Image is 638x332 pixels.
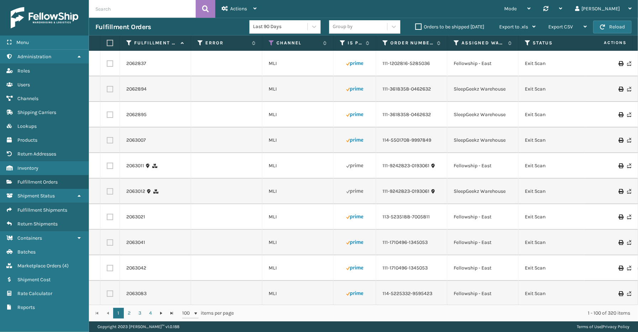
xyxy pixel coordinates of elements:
span: Actions [581,37,631,49]
div: | [577,321,629,332]
i: Print Label [618,214,623,219]
img: logo [11,7,78,28]
td: MLI [262,255,333,281]
label: Status [533,40,576,46]
td: SleepGeekz Warehouse [447,179,518,204]
span: Containers [17,235,42,241]
span: Shipment Status [17,193,55,199]
i: Never Shipped [627,214,631,219]
td: Fellowship - East [447,255,518,281]
label: Channel [276,40,320,46]
span: Inventory [17,165,38,171]
span: Users [17,82,30,88]
span: items per page [182,308,234,319]
span: Rate Calculator [17,290,52,296]
span: Menu [16,39,29,45]
i: Never Shipped [627,240,631,245]
span: Go to the next page [158,310,164,316]
span: Marketplace Orders [17,263,61,269]
i: Print Label [618,163,623,168]
td: Exit Scan [518,255,590,281]
a: 111-3618358-0462632 [383,111,431,118]
a: 111-1710496-1345053 [383,239,428,246]
td: Exit Scan [518,76,590,102]
a: 114-5225332-9595423 [383,290,432,297]
i: Never Shipped [627,138,631,143]
a: Terms of Use [577,324,601,329]
label: Error [205,40,248,46]
td: MLI [262,76,333,102]
i: Print Label [618,189,623,194]
span: Products [17,137,37,143]
a: 111-3618358-0462632 [383,86,431,93]
span: Mode [504,6,517,12]
span: Fulfillment Orders [17,179,58,185]
i: Print Label [618,240,623,245]
td: Exit Scan [518,102,590,127]
a: 2063083 [126,290,147,297]
i: Print Label [618,112,623,117]
i: Never Shipped [627,189,631,194]
td: Exit Scan [518,127,590,153]
a: 1 [113,308,124,319]
span: Shipping Carriers [17,109,56,115]
div: 1 - 100 of 320 items [244,310,630,317]
span: ( 4 ) [62,263,69,269]
i: Print Label [618,87,623,92]
a: 2062895 [126,111,147,118]
td: Fellowship - East [447,230,518,255]
label: Is Prime [348,40,362,46]
label: Orders to be shipped [DATE] [415,24,484,30]
td: Fellowship - East [447,204,518,230]
td: MLI [262,281,333,306]
td: MLI [262,204,333,230]
a: 114-5501708-9997849 [383,137,431,144]
td: MLI [262,230,333,255]
td: MLI [262,179,333,204]
i: Never Shipped [627,163,631,168]
td: SleepGeekz Warehouse [447,76,518,102]
span: Batches [17,249,36,255]
i: Never Shipped [627,87,631,92]
a: 2063042 [126,265,146,272]
i: Never Shipped [627,61,631,66]
a: 111-9242823-0193061 [383,188,429,195]
td: Fellowship - East [447,281,518,306]
label: Fulfillment Order Id [134,40,177,46]
i: Never Shipped [627,112,631,117]
a: 3 [135,308,145,319]
span: Roles [17,68,30,74]
a: 2063041 [126,239,145,246]
div: Last 90 Days [253,23,308,31]
a: 2 [124,308,135,319]
a: 2063011 [126,162,144,169]
i: Print Label [618,291,623,296]
i: Print Label [618,138,623,143]
span: Return Shipments [17,221,58,227]
span: Shipment Cost [17,277,51,283]
h3: Fulfillment Orders [95,23,151,31]
span: Export to .xls [499,24,528,30]
td: MLI [262,127,333,153]
td: Exit Scan [518,281,590,306]
a: 2063021 [126,213,145,221]
span: 100 [182,310,193,317]
label: Order Number [390,40,433,46]
label: Assigned Warehouse [462,40,505,46]
td: Fellowship - East [447,51,518,76]
a: 111-1202816-5285036 [383,60,430,67]
span: Reports [17,304,35,310]
span: Actions [230,6,247,12]
a: 2062837 [126,60,146,67]
td: MLI [262,153,333,179]
span: Go to the last page [169,310,175,316]
span: Fulfillment Shipments [17,207,67,213]
td: MLI [262,102,333,127]
td: MLI [262,51,333,76]
td: SleepGeekz Warehouse [447,102,518,127]
span: Export CSV [548,24,573,30]
span: Return Addresses [17,151,56,157]
td: Fellowship - East [447,153,518,179]
span: Lookups [17,123,37,129]
a: 111-9242823-0193061 [383,162,429,169]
